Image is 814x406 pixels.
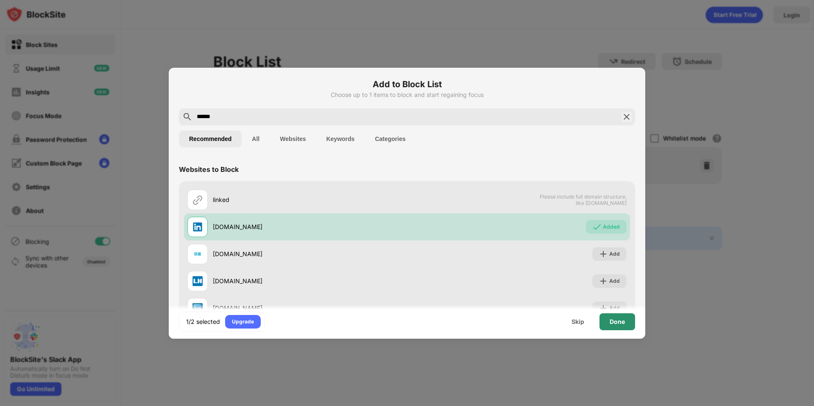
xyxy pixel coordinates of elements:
div: linked [213,195,407,204]
img: search-close [622,112,632,122]
img: favicons [192,303,203,313]
button: All [242,130,270,147]
div: Done [610,318,625,325]
div: Skip [571,318,584,325]
div: Websites to Block [179,165,239,174]
button: Recommended [179,130,242,147]
h6: Add to Block List [179,78,635,91]
button: Categories [365,130,415,147]
div: Add [609,277,620,285]
div: Upgrade [232,318,254,326]
div: [DOMAIN_NAME] [213,304,407,312]
div: [DOMAIN_NAME] [213,276,407,285]
img: search.svg [182,112,192,122]
div: Added [603,223,620,231]
div: [DOMAIN_NAME] [213,249,407,258]
button: Websites [270,130,316,147]
div: 1/2 selected [186,318,220,326]
img: favicons [192,249,203,259]
img: url.svg [192,195,203,205]
img: favicons [192,222,203,232]
div: [DOMAIN_NAME] [213,222,407,231]
img: favicons [192,276,203,286]
div: Choose up to 1 items to block and start regaining focus [179,91,635,98]
button: Keywords [316,130,365,147]
div: Add [609,304,620,312]
div: Add [609,250,620,258]
span: Please include full domain structure, like [DOMAIN_NAME] [539,193,627,206]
